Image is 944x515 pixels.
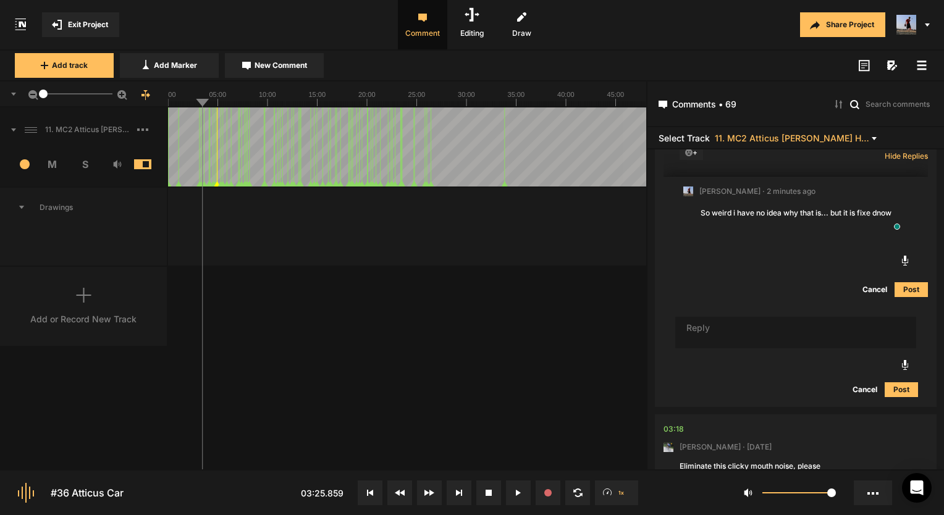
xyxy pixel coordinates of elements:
[800,12,885,37] button: Share Project
[52,60,88,71] span: Add track
[40,124,137,135] span: 11. MC2 Atticus [PERSON_NAME] Hard Lock Copy 01
[680,461,912,472] div: Eliminate this clicky mouth noise, please
[715,133,869,143] span: 11. MC2 Atticus [PERSON_NAME] Hard Lock Copy 01
[885,382,918,397] button: Post
[51,485,124,500] div: #36 Atticus Car
[154,60,197,71] span: Add Marker
[15,53,114,78] button: Add track
[408,91,426,98] text: 25:00
[647,127,944,149] header: Select Track
[607,91,625,98] text: 45:00
[699,206,912,239] textarea: To enrich screen reader interactions, please activate Accessibility in Grammarly extension settings
[309,91,326,98] text: 15:00
[30,312,137,325] div: Add or Record New Track
[458,91,475,98] text: 30:00
[209,91,227,98] text: 05:00
[699,186,815,197] span: [PERSON_NAME] · 2 minutes ago
[885,151,928,161] span: Hide Replies
[358,91,376,98] text: 20:00
[902,473,932,503] div: Open Intercom Messenger
[301,488,343,498] span: 03:25.859
[683,186,693,196] img: ACg8ocJ5zrP0c3SJl5dKscm-Goe6koz8A9fWD7dpguHuX8DX5VIxymM=s96-c
[864,98,933,110] input: Search comments
[664,423,684,435] div: 03:18.433
[120,53,219,78] button: Add Marker
[69,157,101,172] span: S
[664,442,673,452] img: ACg8ocLxXzHjWyafR7sVkIfmxRufCxqaSAR27SDjuE-ggbMy1qqdgD8=s96-c
[557,91,575,98] text: 40:00
[42,12,119,37] button: Exit Project
[225,53,324,78] button: New Comment
[680,145,703,160] span: +
[896,15,916,35] img: ACg8ocJ5zrP0c3SJl5dKscm-Goe6koz8A9fWD7dpguHuX8DX5VIxymM=s96-c
[647,82,944,127] header: Comments • 69
[68,19,108,30] span: Exit Project
[895,282,928,297] button: Post
[680,442,772,453] span: [PERSON_NAME] · [DATE]
[595,480,638,505] button: 1x
[255,60,307,71] span: New Comment
[675,317,916,349] textarea: To enrich screen reader interactions, please activate Accessibility in Grammarly extension settings
[508,91,525,98] text: 35:00
[36,157,69,172] span: M
[259,91,276,98] text: 10:00
[855,282,895,297] button: Cancel
[845,382,885,397] button: Cancel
